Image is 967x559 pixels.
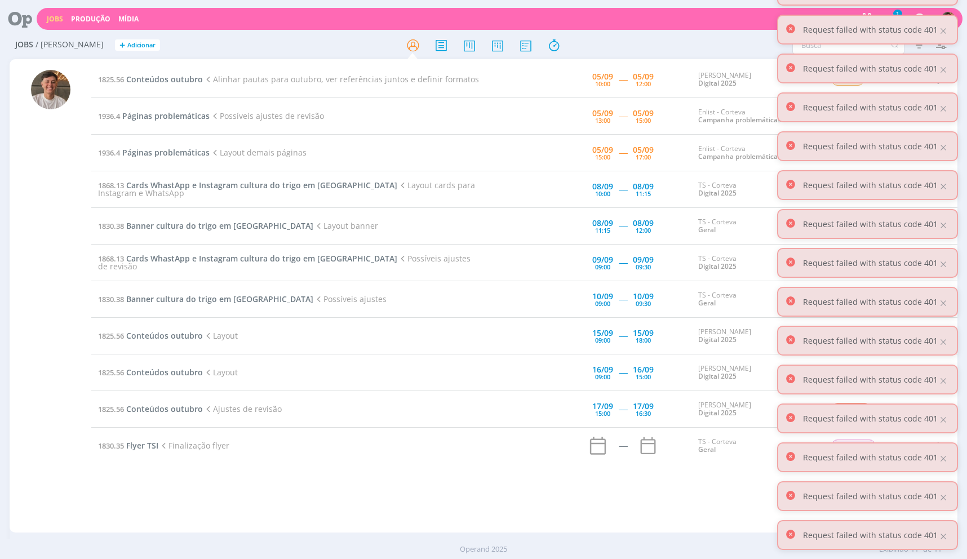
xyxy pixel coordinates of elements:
[31,70,70,109] img: T
[592,73,613,81] div: 05/09
[122,110,210,121] span: Páginas problemáticas
[203,367,238,378] span: Layout
[592,329,613,337] div: 15/09
[803,101,938,113] p: Request failed with status code 401
[698,218,814,234] div: TS - Corteva
[98,111,120,121] span: 1936.4
[698,365,814,381] div: [PERSON_NAME]
[98,147,210,158] a: 1936.4Páginas problemáticas
[698,408,737,418] a: Digital 2025
[118,14,139,24] a: Mídia
[592,292,613,300] div: 10/09
[698,225,716,234] a: Geral
[698,371,737,381] a: Digital 2025
[633,73,654,81] div: 05/09
[832,440,875,452] span: Finalização
[698,152,781,161] a: Campanha problemáticas
[698,445,716,454] a: Geral
[595,300,610,307] div: 09:00
[803,24,938,36] p: Request failed with status code 401
[633,402,654,410] div: 17/09
[98,294,313,304] a: 1830.38Banner cultura do trigo em [GEOGRAPHIC_DATA]
[98,221,124,231] span: 1830.38
[619,110,627,121] span: -----
[203,403,282,414] span: Ajustes de revisão
[619,403,627,414] span: -----
[619,294,627,304] span: -----
[313,220,378,231] span: Layout banner
[803,374,938,385] p: Request failed with status code 401
[126,180,397,190] span: Cards WhastApp e Instagram cultura do trigo em [GEOGRAPHIC_DATA]
[98,110,210,121] a: 1936.4Páginas problemáticas
[633,329,654,337] div: 15/09
[126,367,203,378] span: Conteúdos outubro
[47,14,63,24] a: Jobs
[115,39,160,51] button: +Adicionar
[595,410,610,416] div: 15:00
[803,335,938,347] p: Request failed with status code 401
[126,253,397,264] span: Cards WhastApp e Instagram cultura do trigo em [GEOGRAPHIC_DATA]
[698,335,737,344] a: Digital 2025
[592,256,613,264] div: 09/09
[803,179,938,191] p: Request failed with status code 401
[941,9,956,29] button: T
[126,330,203,341] span: Conteúdos outubro
[633,146,654,154] div: 05/09
[619,367,627,378] span: -----
[636,227,651,233] div: 12:00
[633,183,654,190] div: 08/09
[803,490,938,502] p: Request failed with status code 401
[595,227,610,233] div: 11:15
[636,264,651,270] div: 09:30
[68,15,114,24] button: Produção
[636,190,651,197] div: 11:15
[98,180,397,190] a: 1868.13Cards WhastApp e Instagram cultura do trigo em [GEOGRAPHIC_DATA]
[595,190,610,197] div: 10:00
[636,374,651,380] div: 15:00
[881,9,904,29] button: 1
[633,256,654,264] div: 09/09
[127,42,156,49] span: Adicionar
[210,110,324,121] span: Possíveis ajustes de revisão
[98,74,124,85] span: 1825.56
[98,180,475,198] span: Layout cards para Instagram e WhatsApp
[803,140,938,152] p: Request failed with status code 401
[98,367,124,378] span: 1825.56
[619,74,627,85] span: -----
[803,257,938,269] p: Request failed with status code 401
[636,300,651,307] div: 09:30
[636,154,651,160] div: 17:00
[98,441,124,451] span: 1830.35
[698,401,814,418] div: [PERSON_NAME]
[595,117,610,123] div: 13:00
[803,296,938,308] p: Request failed with status code 401
[98,254,124,264] span: 1868.13
[592,183,613,190] div: 08/09
[122,147,210,158] span: Páginas problemáticas
[619,184,627,194] span: -----
[698,328,814,344] div: [PERSON_NAME]
[592,219,613,227] div: 08/09
[98,440,158,451] a: 1830.35Flyer TSI
[36,40,104,50] span: / [PERSON_NAME]
[698,145,814,161] div: Enlist - Corteva
[126,74,203,85] span: Conteúdos outubro
[126,440,158,451] span: Flyer TSI
[98,330,203,341] a: 1825.56Conteúdos outubro
[941,12,955,26] img: T
[98,74,203,85] a: 1825.56Conteúdos outubro
[698,72,814,88] div: [PERSON_NAME]
[698,438,814,454] div: TS - Corteva
[119,39,125,51] span: +
[619,330,627,341] span: -----
[98,403,203,414] a: 1825.56Conteúdos outubro
[595,337,610,343] div: 09:00
[98,331,124,341] span: 1825.56
[893,10,902,18] span: 1
[633,366,654,374] div: 16/09
[636,410,651,416] div: 16:30
[633,219,654,227] div: 08/09
[803,218,938,230] p: Request failed with status code 401
[619,220,627,231] span: -----
[803,63,938,74] p: Request failed with status code 401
